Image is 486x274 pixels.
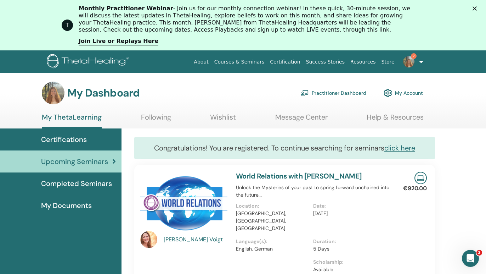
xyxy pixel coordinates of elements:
[67,87,140,99] h3: My Dashboard
[164,235,229,244] a: [PERSON_NAME] Voigt
[384,143,415,153] a: click here
[236,184,390,199] p: Unlock the Mysteries of your past to spring forward unchained into the future...
[134,137,435,159] div: Congratulations! You are registered. To continue searching for seminars
[300,90,309,96] img: chalkboard-teacher.svg
[313,238,386,245] p: Duration :
[384,87,392,99] img: cog.svg
[473,6,480,11] div: Schließen
[384,85,423,101] a: My Account
[41,200,92,211] span: My Documents
[313,210,386,217] p: [DATE]
[313,266,386,273] p: Available
[140,231,157,248] img: default.jpg
[414,172,427,184] img: Live Online Seminar
[42,113,102,128] a: My ThetaLearning
[379,55,397,68] a: Store
[41,178,112,189] span: Completed Seminars
[236,202,309,210] p: Location :
[210,113,236,127] a: Wishlist
[313,245,386,253] p: 5 Days
[236,245,309,253] p: English, German
[367,113,424,127] a: Help & Resources
[79,5,413,33] div: - Join us for our monthly connection webinar! In these quick, 30-minute session, we will discuss ...
[347,55,379,68] a: Resources
[236,210,309,232] p: [GEOGRAPHIC_DATA], [GEOGRAPHIC_DATA], [GEOGRAPHIC_DATA]
[397,50,426,73] a: 2
[236,171,362,181] a: World Relations with [PERSON_NAME]
[141,113,171,127] a: Following
[79,38,158,45] a: Join Live or Replays Here
[403,184,427,193] p: €920.00
[236,238,309,245] p: Language(s) :
[462,250,479,267] iframe: Intercom live chat
[476,250,482,256] span: 2
[313,258,386,266] p: Scholarship :
[403,56,414,67] img: default.jpg
[267,55,303,68] a: Certification
[211,55,267,68] a: Courses & Seminars
[47,54,131,70] img: logo.png
[62,20,73,31] div: Profile image for ThetaHealing
[300,85,366,101] a: Practitioner Dashboard
[411,53,417,59] span: 2
[191,55,211,68] a: About
[41,134,87,145] span: Certifications
[79,5,173,12] b: Monthly Practitioner Webinar
[41,156,108,167] span: Upcoming Seminars
[140,172,227,233] img: World Relations
[275,113,328,127] a: Message Center
[42,82,64,104] img: default.jpg
[313,202,386,210] p: Date :
[303,55,347,68] a: Success Stories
